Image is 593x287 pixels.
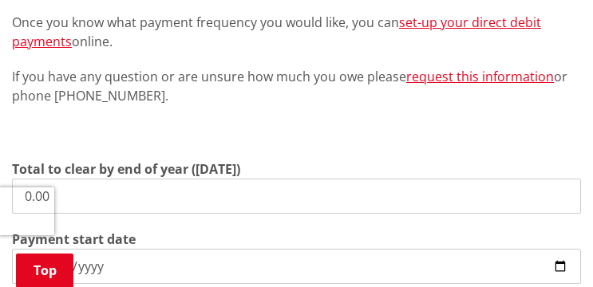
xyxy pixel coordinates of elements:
label: Total to clear by end of year ([DATE]) [12,159,240,179]
p: If you have any question or are unsure how much you owe please or phone [PHONE_NUMBER]. [12,67,581,105]
p: Once you know what payment frequency you would like, you can online. [12,13,581,51]
a: request this information [406,68,554,85]
a: set-up your direct debit payments [12,14,541,50]
a: Top [16,254,73,287]
label: Payment start date [12,230,136,249]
